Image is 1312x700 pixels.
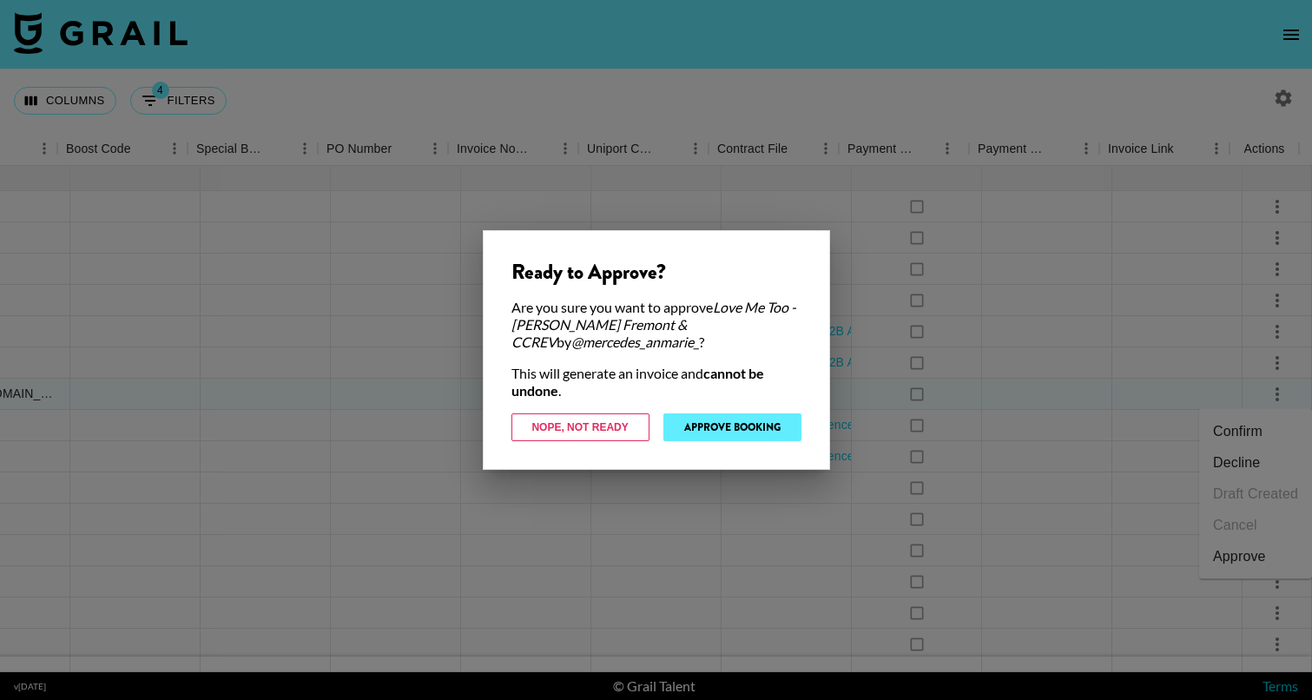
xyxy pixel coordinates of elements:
strong: cannot be undone [511,365,764,399]
em: Love Me Too - [PERSON_NAME] Fremont & CCREV [511,299,796,350]
button: Approve Booking [663,413,801,441]
button: Nope, Not Ready [511,413,649,441]
em: @ mercedes_anmarie_ [571,333,699,350]
div: This will generate an invoice and . [511,365,801,400]
div: Ready to Approve? [511,259,801,285]
div: Are you sure you want to approve by ? [511,299,801,351]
